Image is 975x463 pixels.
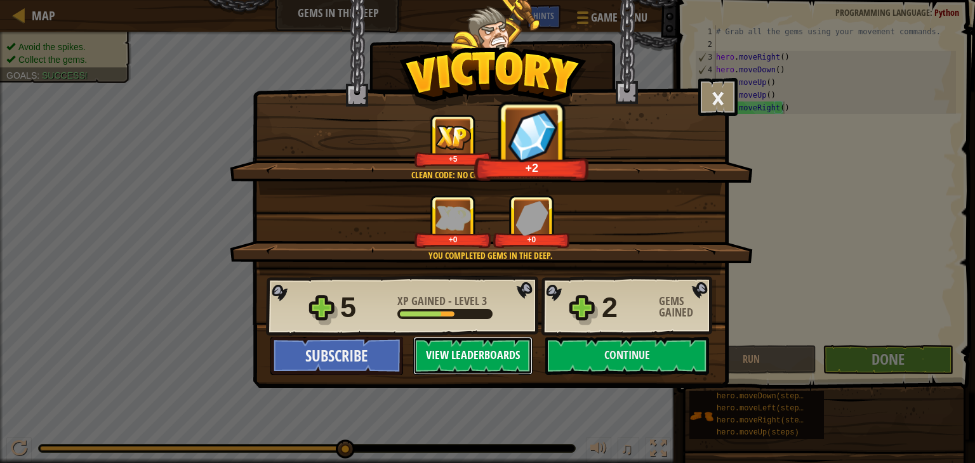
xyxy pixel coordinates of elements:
div: - [397,296,487,307]
img: Gems Gained [507,108,557,162]
button: View Leaderboards [413,337,533,375]
div: 2 [602,287,651,328]
div: +0 [496,235,567,244]
div: 5 [340,287,390,328]
span: 3 [482,293,487,309]
img: Gems Gained [515,200,548,235]
button: × [698,78,738,116]
div: +5 [417,154,489,164]
button: Continue [545,337,709,375]
span: XP Gained [397,293,448,309]
div: +2 [478,160,586,175]
button: Subscribe [270,337,403,375]
span: Level [452,293,482,309]
img: Victory [399,47,587,110]
img: XP Gained [435,125,471,150]
div: Clean code: no code errors or warnings. [290,169,691,181]
div: Gems Gained [659,296,716,318]
div: You completed Gems in the Deep. [290,249,691,262]
img: XP Gained [435,205,471,230]
div: +0 [417,235,489,244]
